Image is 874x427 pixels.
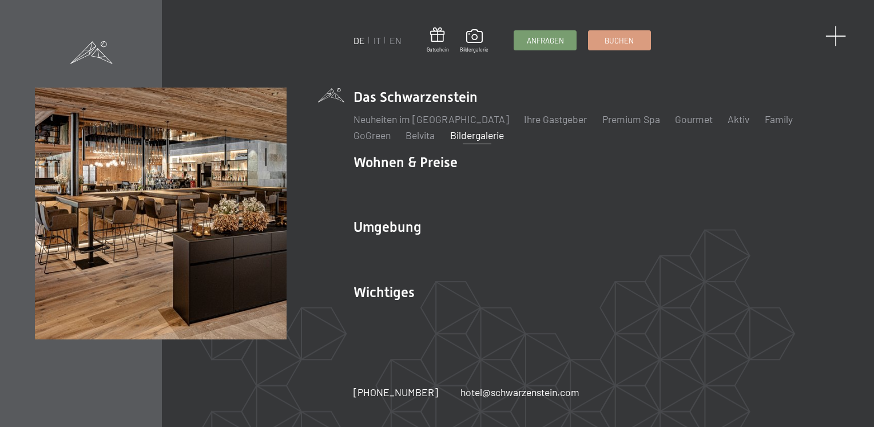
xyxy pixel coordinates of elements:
a: EN [390,35,402,46]
a: Gutschein [427,27,449,53]
a: Bildergalerie [450,129,504,141]
span: Bildergalerie [460,46,488,53]
a: Belvita [406,129,435,141]
a: Neuheiten im [GEOGRAPHIC_DATA] [353,113,509,125]
a: Anfragen [514,31,576,50]
a: IT [374,35,381,46]
span: Gutschein [427,46,449,53]
a: [PHONE_NUMBER] [353,385,438,400]
a: GoGreen [353,129,391,141]
a: Ihre Gastgeber [524,113,587,125]
span: [PHONE_NUMBER] [353,386,438,398]
a: DE [353,35,365,46]
a: Buchen [589,31,650,50]
a: Gourmet [675,113,713,125]
a: Bildergalerie [460,29,488,53]
span: Anfragen [527,35,564,46]
a: Family [765,113,793,125]
a: Premium Spa [602,113,660,125]
span: Buchen [605,35,634,46]
a: Aktiv [728,113,749,125]
a: hotel@schwarzenstein.com [460,385,579,400]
